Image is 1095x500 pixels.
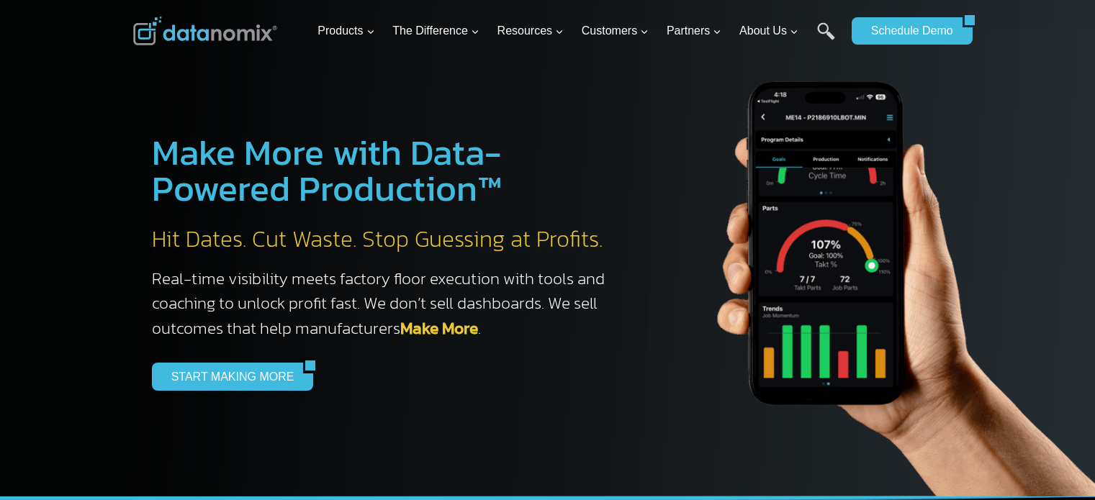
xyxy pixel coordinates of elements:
[852,17,963,45] a: Schedule Demo
[400,316,478,340] a: Make More
[152,363,304,390] a: START MAKING MORE
[152,266,620,341] h3: Real-time visibility meets factory floor execution with tools and coaching to unlock profit fast....
[312,8,844,55] nav: Primary Navigation
[739,22,798,40] span: About Us
[133,17,277,45] img: Datanomix
[152,224,620,255] h2: Hit Dates. Cut Waste. Stop Guessing at Profits.
[317,22,374,40] span: Products
[497,22,564,40] span: Resources
[667,22,721,40] span: Partners
[392,22,479,40] span: The Difference
[582,22,649,40] span: Customers
[817,22,835,55] a: Search
[152,135,620,206] h1: Make More with Data-Powered Production™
